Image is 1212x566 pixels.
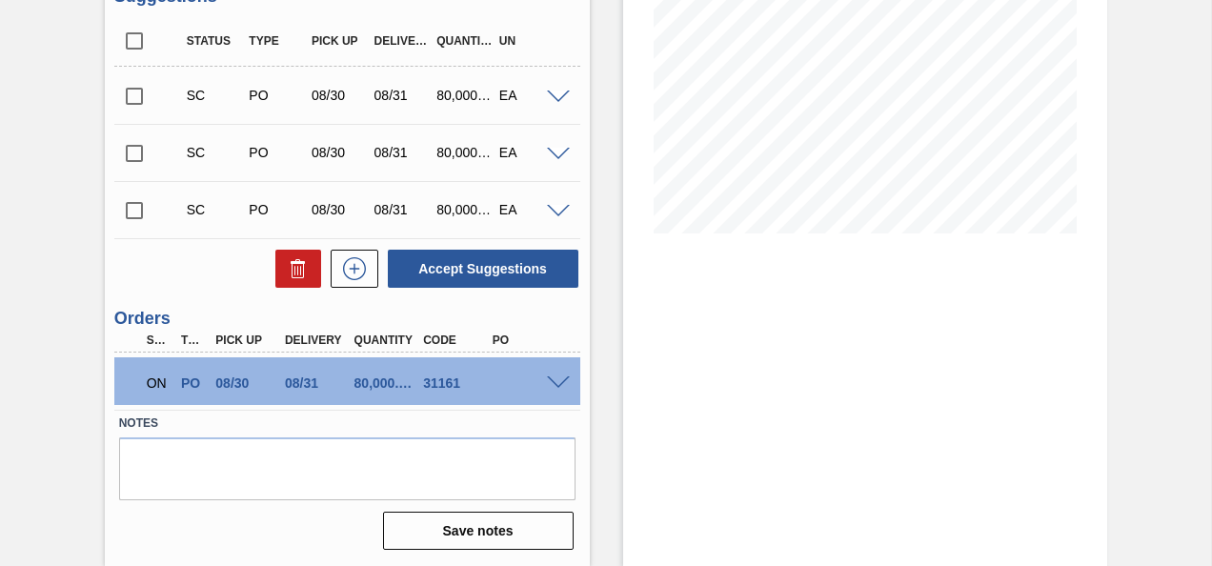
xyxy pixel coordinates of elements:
[280,375,354,391] div: 08/31/2025
[182,202,249,217] div: Suggestion Created
[211,375,285,391] div: 08/30/2025
[307,145,374,160] div: 08/30/2025
[244,202,311,217] div: Purchase order
[244,145,311,160] div: Purchase order
[495,88,561,103] div: EA
[211,334,285,347] div: Pick up
[244,88,311,103] div: Purchase order
[488,334,562,347] div: PO
[378,248,580,290] div: Accept Suggestions
[432,145,498,160] div: 80,000.000
[307,88,374,103] div: 08/30/2025
[350,334,424,347] div: Quantity
[370,145,436,160] div: 08/31/2025
[370,202,436,217] div: 08/31/2025
[321,250,378,288] div: New suggestion
[495,145,561,160] div: EA
[370,88,436,103] div: 08/31/2025
[418,375,493,391] div: 31161
[432,88,498,103] div: 80,000.000
[119,410,576,437] label: Notes
[307,34,374,48] div: Pick up
[266,250,321,288] div: Delete Suggestions
[176,334,209,347] div: Type
[495,202,561,217] div: EA
[350,375,424,391] div: 80,000.000
[307,202,374,217] div: 08/30/2025
[244,34,311,48] div: Type
[182,145,249,160] div: Suggestion Created
[432,34,498,48] div: Quantity
[176,375,209,391] div: Purchase order
[147,375,170,391] p: ON
[142,334,174,347] div: Step
[388,250,578,288] button: Accept Suggestions
[432,202,498,217] div: 80,000.000
[142,362,174,404] div: Negotiating Order
[182,34,249,48] div: Status
[370,34,436,48] div: Delivery
[280,334,354,347] div: Delivery
[495,34,561,48] div: UN
[114,309,580,329] h3: Orders
[182,88,249,103] div: Suggestion Created
[418,334,493,347] div: Code
[383,512,574,550] button: Save notes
